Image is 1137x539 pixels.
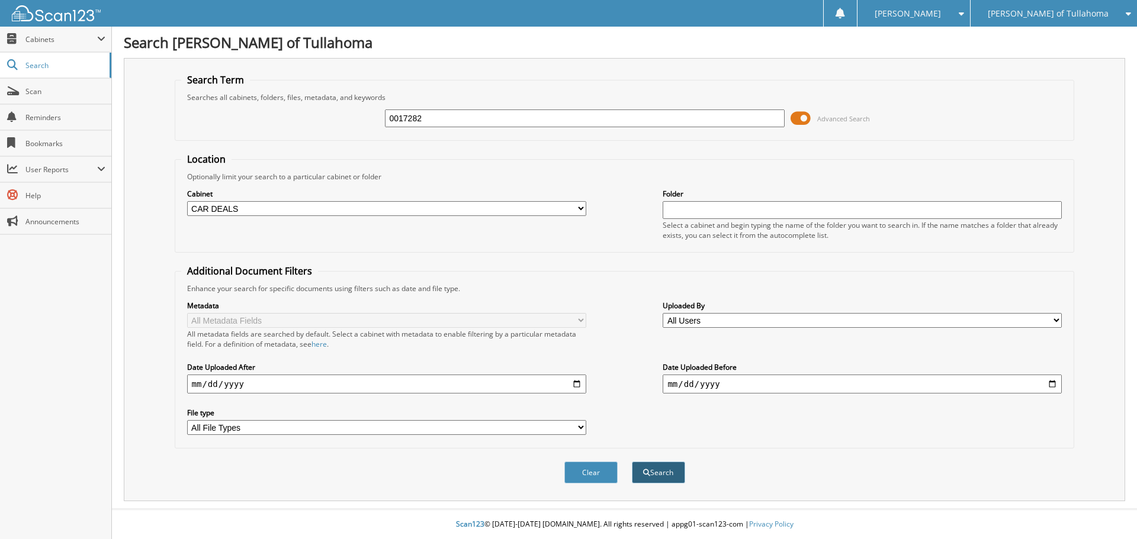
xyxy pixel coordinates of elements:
[817,114,870,123] span: Advanced Search
[25,138,105,149] span: Bookmarks
[25,86,105,96] span: Scan
[25,191,105,201] span: Help
[112,510,1137,539] div: © [DATE]-[DATE] [DOMAIN_NAME]. All rights reserved | appg01-scan123-com |
[1078,482,1137,539] iframe: Chat Widget
[663,301,1062,311] label: Uploaded By
[187,189,586,199] label: Cabinet
[25,164,97,175] span: User Reports
[181,283,1068,293] div: Enhance your search for specific documents using filters such as date and file type.
[187,408,586,418] label: File type
[663,189,1062,199] label: Folder
[187,301,586,311] label: Metadata
[663,220,1062,240] div: Select a cabinet and begin typing the name of the folder you want to search in. If the name match...
[663,362,1062,372] label: Date Uploaded Before
[25,34,97,44] span: Cabinets
[25,60,104,70] span: Search
[12,5,101,21] img: scan123-logo-white.svg
[311,339,327,349] a: here
[988,10,1109,17] span: [PERSON_NAME] of Tullahoma
[456,519,484,529] span: Scan123
[181,153,232,166] legend: Location
[663,375,1062,393] input: end
[124,33,1125,52] h1: Search [PERSON_NAME] of Tullahoma
[25,217,105,227] span: Announcements
[181,172,1068,182] div: Optionally limit your search to a particular cabinet or folder
[25,112,105,122] span: Reminders
[181,264,318,277] legend: Additional Document Filters
[181,92,1068,102] div: Searches all cabinets, folders, files, metadata, and keywords
[187,329,586,349] div: All metadata fields are searched by default. Select a cabinet with metadata to enable filtering b...
[181,73,250,86] legend: Search Term
[564,461,618,483] button: Clear
[749,519,794,529] a: Privacy Policy
[187,362,586,372] label: Date Uploaded After
[187,375,586,393] input: start
[632,461,685,483] button: Search
[875,10,941,17] span: [PERSON_NAME]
